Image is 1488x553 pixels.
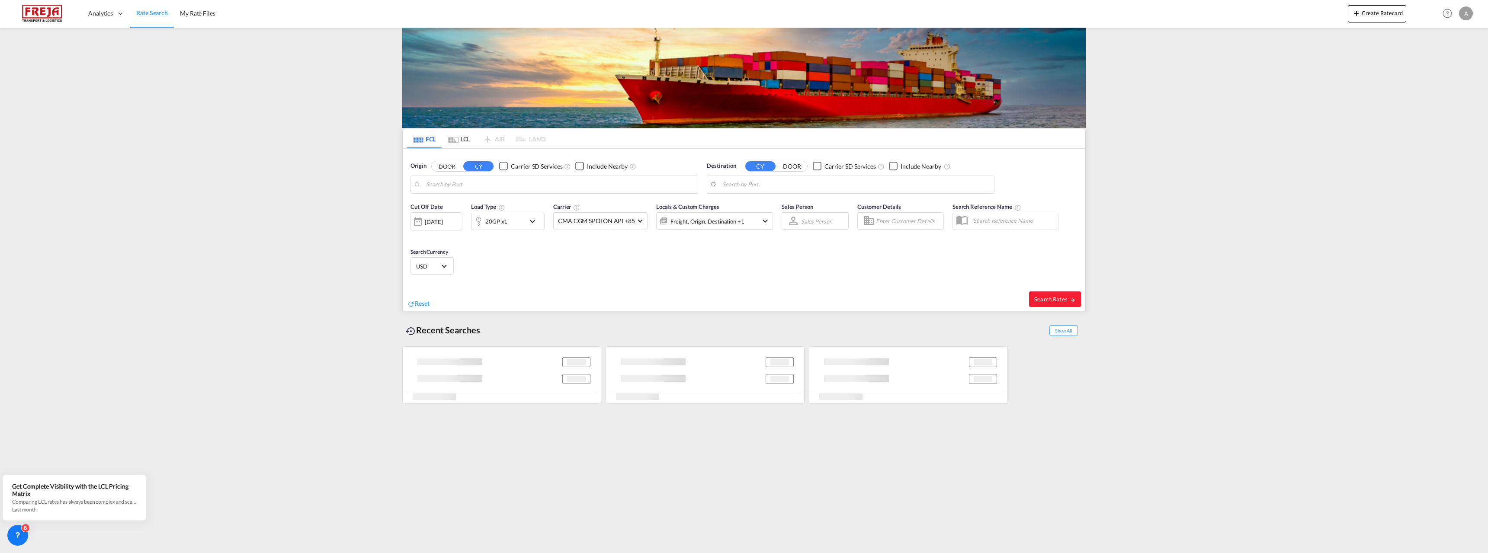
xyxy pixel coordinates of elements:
span: USD [416,262,440,270]
button: icon-plus 400-fgCreate Ratecard [1348,5,1406,22]
span: Analytics [88,9,113,18]
div: 20GP x1icon-chevron-down [471,213,545,230]
md-icon: icon-information-outline [498,204,505,211]
md-checkbox: Checkbox No Ink [813,162,876,171]
span: Origin [410,162,426,170]
span: CMA CGM SPOTON API +85 [558,217,635,225]
div: Include Nearby [901,162,941,171]
md-checkbox: Checkbox No Ink [499,162,562,171]
div: Freight Origin Destination Factory Stuffing [670,215,744,227]
md-icon: icon-chevron-down [527,216,542,227]
input: Search by Port [426,178,693,191]
span: Carrier [553,203,580,210]
img: LCL+%26+FCL+BACKGROUND.png [402,28,1086,128]
span: Destination [707,162,736,170]
md-icon: Unchecked: Ignores neighbouring ports when fetching rates.Checked : Includes neighbouring ports w... [944,163,951,170]
img: 586607c025bf11f083711d99603023e7.png [13,4,71,23]
span: Search Rates [1034,296,1076,303]
div: Carrier SD Services [511,162,562,171]
div: Help [1440,6,1459,22]
md-checkbox: Checkbox No Ink [889,162,941,171]
button: CY [745,161,776,171]
div: Carrier SD Services [824,162,876,171]
span: Help [1440,6,1455,21]
md-pagination-wrapper: Use the left and right arrow keys to navigate between tabs [407,129,545,148]
span: Reset [415,300,430,307]
span: Rate Search [136,9,168,16]
span: My Rate Files [180,10,215,17]
input: Search by Port [722,178,990,191]
md-icon: icon-plus 400-fg [1351,8,1362,18]
md-icon: icon-arrow-right [1070,297,1076,303]
span: Customer Details [857,203,901,210]
md-icon: Your search will be saved by the below given name [1014,204,1021,211]
md-icon: icon-chevron-down [760,216,770,226]
md-select: Sales Person [800,215,833,227]
div: Include Nearby [587,162,628,171]
md-icon: The selected Trucker/Carrierwill be displayed in the rate results If the rates are from another f... [573,204,580,211]
div: icon-refreshReset [407,299,430,309]
div: A [1459,6,1473,20]
md-icon: icon-backup-restore [406,326,416,336]
div: 20GP x1 [485,215,507,227]
button: DOOR [432,161,462,171]
md-tab-item: FCL [407,129,442,148]
input: Enter Customer Details [876,214,941,227]
md-icon: Unchecked: Search for CY (Container Yard) services for all selected carriers.Checked : Search for... [564,163,571,170]
button: DOOR [777,161,807,171]
md-icon: icon-refresh [407,300,415,308]
span: Locals & Custom Charges [656,203,719,210]
button: Search Ratesicon-arrow-right [1029,291,1081,307]
div: Recent Searches [402,320,484,340]
span: Sales Person [782,203,813,210]
md-select: Select Currency: $ USDUnited States Dollar [415,260,449,272]
button: CY [463,161,494,171]
md-checkbox: Checkbox No Ink [575,162,628,171]
input: Search Reference Name [969,214,1058,227]
md-datepicker: Select [410,230,417,241]
div: [DATE] [425,218,443,226]
span: Search Currency [410,249,448,255]
span: Cut Off Date [410,203,443,210]
div: [DATE] [410,212,462,230]
span: Show All [1049,325,1078,336]
div: Freight Origin Destination Factory Stuffingicon-chevron-down [656,212,773,230]
md-tab-item: LCL [442,129,476,148]
span: Search Reference Name [952,203,1021,210]
md-icon: Unchecked: Search for CY (Container Yard) services for all selected carriers.Checked : Search for... [878,163,885,170]
div: Origin DOOR CY Checkbox No InkUnchecked: Search for CY (Container Yard) services for all selected... [403,149,1085,311]
span: Load Type [471,203,505,210]
md-icon: Unchecked: Ignores neighbouring ports when fetching rates.Checked : Includes neighbouring ports w... [629,163,636,170]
